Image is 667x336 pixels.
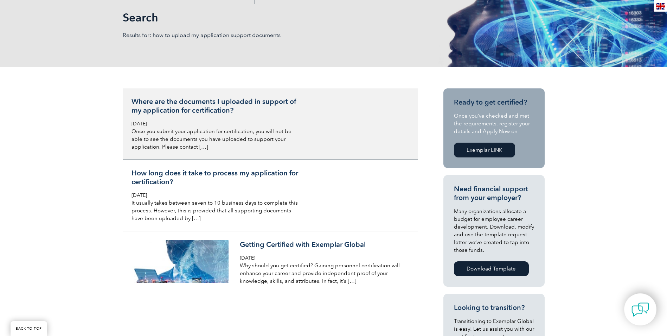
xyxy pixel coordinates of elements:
[454,207,534,254] p: Many organizations allocate a budget for employee career development. Download, modify and use th...
[454,303,534,312] h3: Looking to transition?
[123,160,418,231] a: How long does it take to process my application for certification? [DATE] It usually takes betwee...
[132,127,298,151] p: Once you submit your application for certification, you will not be able to see the documents you...
[454,143,515,157] a: Exemplar LINK
[454,261,529,276] a: Download Template
[132,97,298,115] h3: Where are the documents I uploaded in support of my application for certification?
[454,185,534,202] h3: Need financial support from your employer?
[11,321,47,336] a: BACK TO TOP
[132,240,229,283] img: iStock-1054574038-e1638929466731-300x132.jpg
[132,199,298,222] p: It usually takes between seven to 10 business days to complete this process. However, this is pro...
[123,88,418,160] a: Where are the documents I uploaded in support of my application for certification? [DATE] Once yo...
[132,169,298,186] h3: How long does it take to process my application for certification?
[123,231,418,294] a: Getting Certified with Exemplar Global [DATE] Why should you get certified? Gaining personnel cer...
[132,192,147,198] span: [DATE]
[240,255,255,261] span: [DATE]
[656,3,665,10] img: en
[454,112,534,135] p: Once you’ve checked and met the requirements, register your details and Apply Now on
[123,11,393,24] h1: Search
[240,240,406,249] h3: Getting Certified with Exemplar Global
[631,301,649,318] img: contact-chat.png
[132,121,147,127] span: [DATE]
[123,31,334,39] p: Results for: how to upload my application support documents
[454,98,534,107] h3: Ready to get certified?
[240,262,406,285] p: Why should you get certified? Gaining personnel certification will enhance your career and provid...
